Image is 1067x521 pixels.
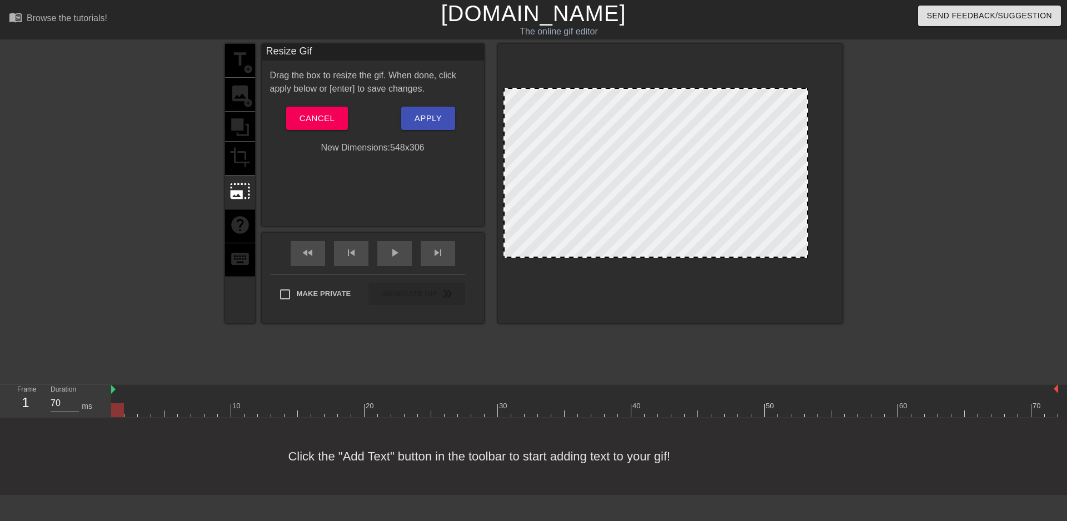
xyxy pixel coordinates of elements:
[1054,384,1058,393] img: bound-end.png
[230,181,251,202] span: photo_size_select_large
[262,141,484,154] div: New Dimensions: 548 x 306
[9,11,22,24] span: menu_book
[9,11,107,28] a: Browse the tutorials!
[286,107,348,130] button: Cancel
[632,400,642,412] div: 40
[82,400,92,412] div: ms
[301,246,315,259] span: fast_rewind
[232,400,242,412] div: 10
[499,400,509,412] div: 30
[899,400,909,412] div: 60
[9,384,42,417] div: Frame
[401,107,455,130] button: Apply
[27,13,107,23] div: Browse the tutorials!
[17,393,34,413] div: 1
[366,400,376,412] div: 20
[388,246,401,259] span: play_arrow
[927,9,1052,23] span: Send Feedback/Suggestion
[262,44,484,61] div: Resize Gif
[415,111,442,126] span: Apply
[300,111,335,126] span: Cancel
[1033,400,1043,412] div: 70
[345,246,358,259] span: skip_previous
[361,25,756,38] div: The online gif editor
[918,6,1061,26] button: Send Feedback/Suggestion
[441,1,626,26] a: [DOMAIN_NAME]
[766,400,776,412] div: 50
[262,69,484,96] div: Drag the box to resize the gif. When done, click apply below or [enter] to save changes.
[51,387,76,393] label: Duration
[297,288,351,299] span: Make Private
[431,246,445,259] span: skip_next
